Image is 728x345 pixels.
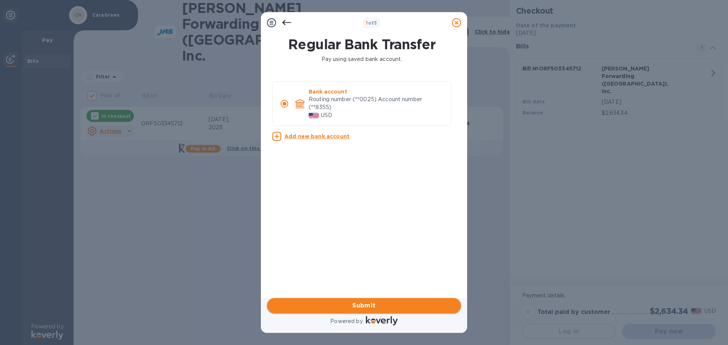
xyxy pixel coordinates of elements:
[271,55,453,63] p: Pay using saved bank account.
[273,301,455,310] span: Submit
[267,298,461,313] button: Submit
[366,316,398,325] img: Logo
[321,111,332,119] p: USD
[309,95,445,111] p: Routing number (**0025) Account number (**8355)
[268,36,456,52] h1: Regular Bank Transfer
[309,113,319,118] img: USD
[366,20,377,26] b: of 3
[309,88,445,95] p: Bank account
[366,20,368,26] span: 1
[330,317,362,325] p: Powered by
[284,133,350,139] u: Add new bank account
